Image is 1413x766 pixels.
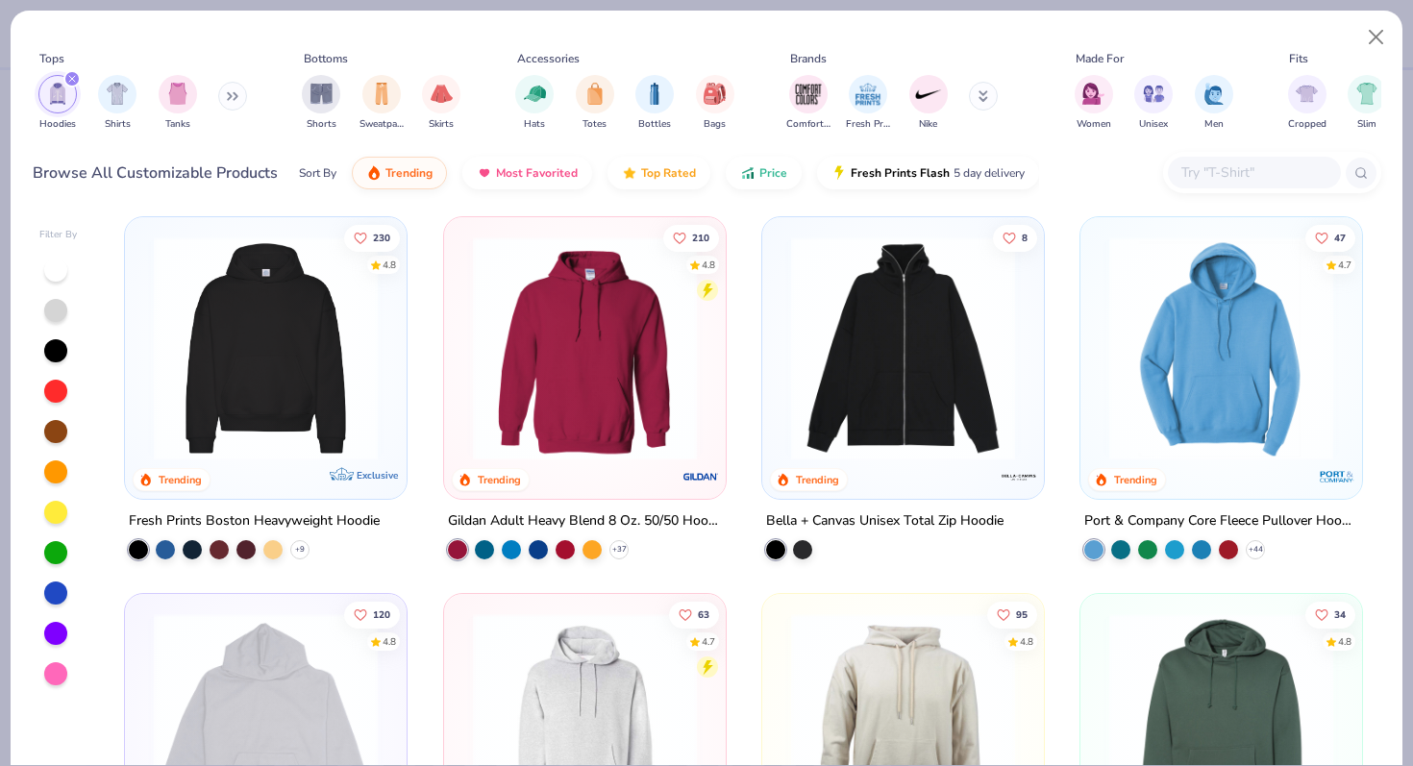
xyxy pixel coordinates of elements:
button: filter button [1075,75,1113,132]
button: Price [726,157,802,189]
button: Like [344,224,400,251]
img: Nike Image [914,80,943,109]
div: filter for Bottles [635,75,674,132]
button: filter button [1348,75,1386,132]
button: filter button [786,75,830,132]
div: 4.7 [701,635,714,650]
button: filter button [38,75,77,132]
img: trending.gif [366,165,382,181]
button: filter button [576,75,614,132]
span: + 9 [295,544,305,556]
button: Like [987,602,1037,629]
div: filter for Shorts [302,75,340,132]
span: Bottles [638,117,671,132]
span: Men [1204,117,1224,132]
button: Close [1358,19,1395,56]
div: filter for Nike [909,75,948,132]
div: filter for Men [1195,75,1233,132]
button: Trending [352,157,447,189]
span: Fresh Prints Flash [851,165,950,181]
div: Filter By [39,228,78,242]
div: filter for Bags [696,75,734,132]
div: filter for Women [1075,75,1113,132]
button: filter button [909,75,948,132]
button: Most Favorited [462,157,592,189]
img: Hoodies Image [47,83,68,105]
span: Hats [524,117,545,132]
div: Fresh Prints Boston Heavyweight Hoodie [129,509,380,533]
img: Totes Image [584,83,606,105]
span: Sweatpants [359,117,404,132]
button: Like [993,224,1037,251]
img: Shirts Image [107,83,129,105]
div: filter for Hats [515,75,554,132]
div: Sort By [299,164,336,182]
span: + 44 [1249,544,1263,556]
img: Skirts Image [431,83,453,105]
div: filter for Cropped [1288,75,1326,132]
span: Exclusive [358,469,399,482]
span: 63 [697,610,708,620]
button: filter button [696,75,734,132]
button: filter button [302,75,340,132]
span: Trending [385,165,433,181]
button: Like [668,602,718,629]
div: Fits [1289,50,1308,67]
img: Fresh Prints Image [854,80,882,109]
div: filter for Hoodies [38,75,77,132]
img: 1f5800f6-a563-4d51-95f6-628a9af9848e [1025,236,1268,460]
div: Bottoms [304,50,348,67]
img: flash.gif [831,165,847,181]
div: Tops [39,50,64,67]
div: Browse All Customizable Products [33,161,278,185]
button: filter button [1134,75,1173,132]
div: 4.8 [1338,635,1351,650]
span: Slim [1357,117,1376,132]
span: Shorts [307,117,336,132]
span: 5 day delivery [954,162,1025,185]
img: Slim Image [1356,83,1377,105]
img: Bottles Image [644,83,665,105]
img: Sweatpants Image [371,83,392,105]
div: 4.8 [383,258,396,272]
img: most_fav.gif [477,165,492,181]
img: Bags Image [704,83,725,105]
span: Comfort Colors [786,117,830,132]
div: filter for Shirts [98,75,136,132]
span: 8 [1022,233,1028,242]
span: 47 [1334,233,1346,242]
div: filter for Skirts [422,75,460,132]
div: Made For [1076,50,1124,67]
button: Like [662,224,718,251]
span: Skirts [429,117,454,132]
span: 95 [1016,610,1028,620]
span: Nike [919,117,937,132]
span: Price [759,165,787,181]
button: filter button [515,75,554,132]
button: Like [1305,224,1355,251]
img: Tanks Image [167,83,188,105]
span: Fresh Prints [846,117,890,132]
span: 120 [373,610,390,620]
div: filter for Totes [576,75,614,132]
span: Totes [583,117,607,132]
div: 4.7 [1338,258,1351,272]
div: Gildan Adult Heavy Blend 8 Oz. 50/50 Hooded Sweatshirt [448,509,722,533]
img: Gildan logo [682,457,720,496]
button: Like [344,602,400,629]
div: Port & Company Core Fleece Pullover Hooded Sweatshirt [1084,509,1358,533]
span: Cropped [1288,117,1326,132]
button: filter button [1195,75,1233,132]
img: 1593a31c-dba5-4ff5-97bf-ef7c6ca295f9 [1100,236,1343,460]
span: + 37 [611,544,626,556]
div: filter for Unisex [1134,75,1173,132]
div: filter for Comfort Colors [786,75,830,132]
img: Cropped Image [1296,83,1318,105]
button: filter button [846,75,890,132]
div: filter for Slim [1348,75,1386,132]
span: Hoodies [39,117,76,132]
div: Brands [790,50,827,67]
span: Top Rated [641,165,696,181]
div: filter for Fresh Prints [846,75,890,132]
div: Accessories [517,50,580,67]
